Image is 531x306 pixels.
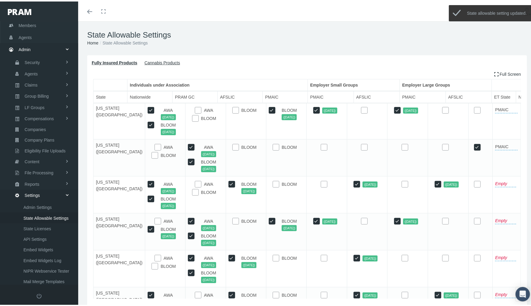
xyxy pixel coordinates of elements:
span: Agents [25,67,38,78]
label: BLOOM [158,262,185,268]
span: Content [25,155,39,165]
span: Company Plans [25,133,54,144]
label: BLOOM [238,142,266,149]
span: ([DATE]) [241,261,256,267]
label: BLOOM [154,120,189,134]
span: ([DATE]) [241,187,256,193]
span: Members [19,18,36,30]
span: API Settings [23,233,47,243]
label: BLOOM [275,106,310,119]
th: AFSLIC [446,90,492,102]
img: PRAM_20_x_78.png [8,8,31,14]
label: BLOOM [154,225,189,238]
th: PRAM GC [172,90,217,102]
label: AWA [194,142,229,156]
label: AWA [194,216,229,230]
th: PMAIC [262,90,308,102]
label: Empty [495,177,516,186]
label: AWA [201,290,222,297]
span: ([DATE]) [403,217,418,223]
a: Cannabis Products [145,59,180,64]
label: Empty [495,214,516,223]
span: Embed Widgets Log [23,254,61,264]
span: ([DATE]) [201,224,216,230]
label: BLOOM [238,106,266,112]
span: ([DATE]) [444,180,459,186]
span: State Allowable Settings [23,212,69,222]
th: ET State [492,90,516,102]
label: AWA [154,290,189,304]
span: ([DATE]) [403,106,418,112]
span: LF Groups [25,101,45,111]
li: State Allowable Settings [98,38,148,45]
label: PMAIC [495,103,517,112]
span: NIPR Webservice Tester [23,265,69,275]
span: ([DATE]) [161,201,176,208]
th: Nationwide [127,90,172,102]
span: ([DATE]) [201,275,216,282]
th: AFSLIC [354,90,400,102]
span: ([DATE]) [363,254,378,260]
label: AWA [161,216,182,223]
a: Fully Insured Products [92,59,143,64]
span: ([DATE]) [201,238,216,245]
span: Agents [19,30,32,42]
label: BLOOM [279,142,306,149]
span: ([DATE]) [363,180,378,186]
label: AWA [194,253,229,267]
label: BLOOM [194,231,229,245]
span: ([DATE]) [282,224,297,230]
a: Home [87,39,98,44]
span: ([DATE]) [201,164,216,171]
td: [US_STATE] ([GEOGRAPHIC_DATA]) [94,249,145,286]
span: State Licenses [23,222,51,232]
label: BLOOM [154,194,189,208]
span: ([DATE]) [282,113,297,119]
th: PMAIC [400,90,446,102]
label: BLOOM [198,114,226,120]
label: Empty [495,251,516,260]
label: BLOOM [275,216,310,230]
span: Admin Settings [23,201,52,211]
h1: State Allowable Settings [87,29,527,38]
label: AWA [161,142,182,149]
label: Empty [495,288,516,297]
label: AWA [154,106,189,119]
span: Reports [25,178,39,188]
div: Open Intercom Messenger [516,286,530,300]
label: PMAIC [495,140,517,149]
label: BLOOM [279,179,306,186]
label: BLOOM [198,188,226,194]
span: ([DATE]) [444,291,459,297]
span: ([DATE]) [161,187,176,193]
span: ([DATE]) [161,113,176,119]
span: Settings [25,189,40,199]
label: BLOOM [194,157,229,171]
td: [US_STATE] ([GEOGRAPHIC_DATA]) [94,138,145,175]
label: BLOOM [235,179,270,193]
label: AWA [201,106,222,112]
label: AWA [161,253,182,260]
span: Full Screen [500,70,521,75]
span: Security [25,56,40,66]
label: BLOOM [158,151,185,157]
th: Individuals under Association [127,78,308,90]
span: Admin [19,42,31,54]
span: ([DATE]) [363,291,378,297]
td: [US_STATE] ([GEOGRAPHIC_DATA]) [94,101,145,138]
a: Full Screen [495,71,521,75]
label: AWA [201,179,222,186]
th: AFSLIC [217,90,262,102]
th: State [94,90,127,102]
label: BLOOM [235,290,270,304]
label: BLOOM [235,253,270,267]
span: Group Billing [25,90,49,100]
label: BLOOM [279,290,306,297]
td: [US_STATE] ([GEOGRAPHIC_DATA]) [94,175,145,212]
span: ([DATE]) [322,106,337,112]
span: Eligibility File Uploads [25,144,66,155]
span: ([DATE]) [201,261,216,267]
label: AWA [154,179,189,193]
label: BLOOM [194,268,229,282]
label: BLOOM [238,216,266,223]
